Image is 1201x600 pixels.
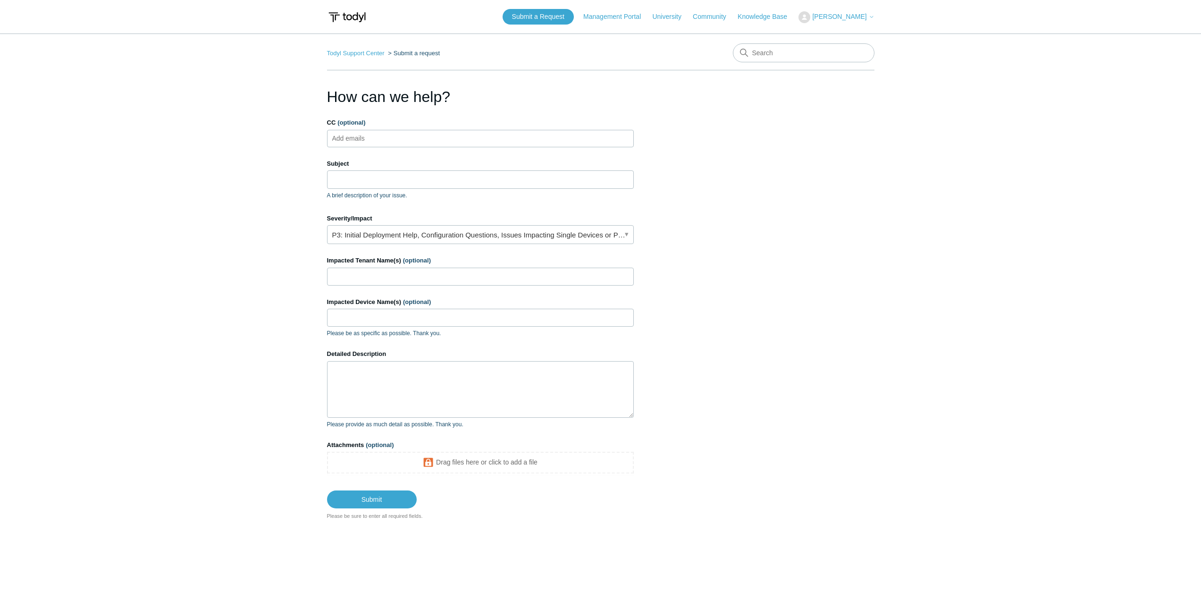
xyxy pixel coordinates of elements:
[327,512,634,520] div: Please be sure to enter all required fields.
[327,297,634,307] label: Impacted Device Name(s)
[327,329,634,338] p: Please be as specific as possible. Thank you.
[327,85,634,108] h1: How can we help?
[366,441,394,448] span: (optional)
[327,256,634,265] label: Impacted Tenant Name(s)
[693,12,736,22] a: Community
[327,349,634,359] label: Detailed Description
[583,12,650,22] a: Management Portal
[733,43,874,62] input: Search
[327,440,634,450] label: Attachments
[812,13,866,20] span: [PERSON_NAME]
[403,257,431,264] span: (optional)
[327,225,634,244] a: P3: Initial Deployment Help, Configuration Questions, Issues Impacting Single Devices or Past Out...
[327,191,634,200] p: A brief description of your issue.
[327,490,417,508] input: Submit
[327,159,634,169] label: Subject
[738,12,797,22] a: Knowledge Base
[798,11,874,23] button: [PERSON_NAME]
[652,12,690,22] a: University
[327,8,367,26] img: Todyl Support Center Help Center home page
[328,131,385,145] input: Add emails
[327,420,634,429] p: Please provide as much detail as possible. Thank you.
[327,50,385,57] a: Todyl Support Center
[503,9,574,25] a: Submit a Request
[403,298,431,305] span: (optional)
[327,118,634,127] label: CC
[327,214,634,223] label: Severity/Impact
[386,50,440,57] li: Submit a request
[337,119,365,126] span: (optional)
[327,50,386,57] li: Todyl Support Center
